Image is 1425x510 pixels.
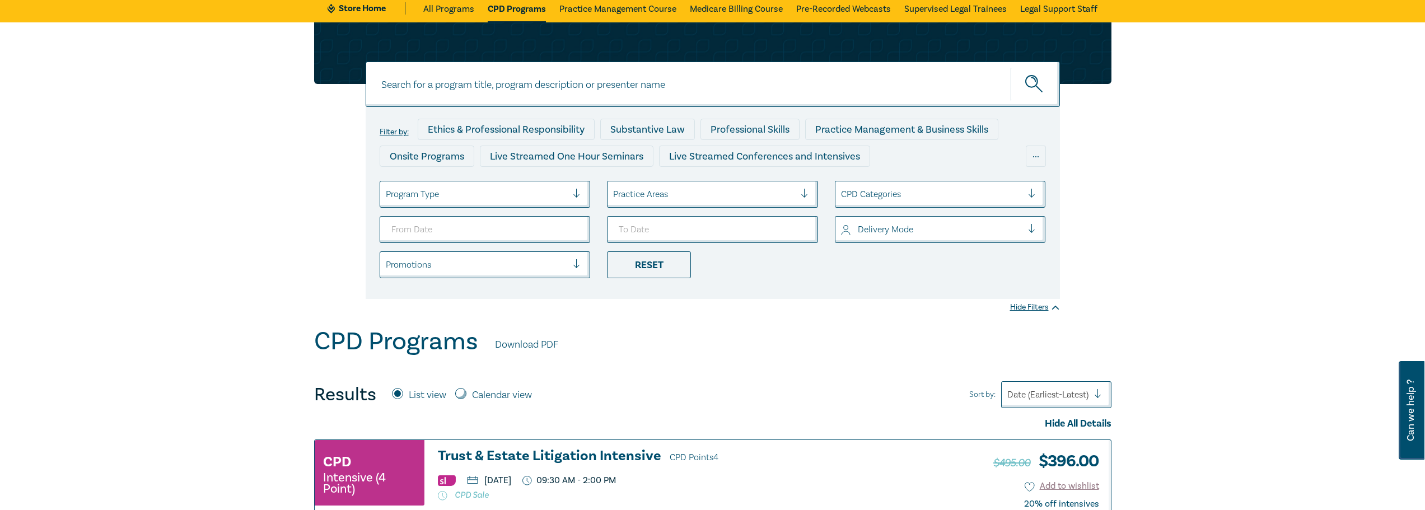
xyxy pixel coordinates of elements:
[314,327,478,356] h1: CPD Programs
[659,146,870,167] div: Live Streamed Conferences and Intensives
[409,388,446,403] label: List view
[841,223,843,236] input: select
[841,188,843,200] input: select
[1024,499,1099,509] div: 20% off intensives
[1010,302,1060,313] div: Hide Filters
[386,259,388,271] input: select
[600,119,695,140] div: Substantive Law
[438,489,898,500] p: CPD Sale
[495,338,558,352] a: Download PDF
[522,475,616,486] p: 09:30 AM - 2:00 PM
[825,172,928,194] div: National Programs
[607,251,691,278] div: Reset
[438,475,456,486] img: Substantive Law
[314,383,376,406] h4: Results
[1007,389,1010,401] input: Sort by
[380,216,591,243] input: From Date
[563,172,692,194] div: Pre-Recorded Webcasts
[697,172,820,194] div: 10 CPD Point Packages
[328,2,405,15] a: Store Home
[323,472,416,494] small: Intensive (4 Point)
[607,216,818,243] input: To Date
[380,128,409,137] label: Filter by:
[438,448,898,465] a: Trust & Estate Litigation Intensive CPD Points4
[700,119,800,140] div: Professional Skills
[480,146,653,167] div: Live Streamed One Hour Seminars
[1405,368,1416,453] span: Can we help ?
[1025,480,1099,493] button: Add to wishlist
[670,452,718,463] span: CPD Points 4
[323,452,351,472] h3: CPD
[993,456,1030,470] span: $495.00
[418,119,595,140] div: Ethics & Professional Responsibility
[472,388,532,403] label: Calendar view
[969,389,996,401] span: Sort by:
[314,417,1111,431] div: Hide All Details
[805,119,998,140] div: Practice Management & Business Skills
[438,448,898,465] h3: Trust & Estate Litigation Intensive
[366,62,1060,107] input: Search for a program title, program description or presenter name
[613,188,615,200] input: select
[1026,146,1046,167] div: ...
[380,172,557,194] div: Live Streamed Practical Workshops
[380,146,474,167] div: Onsite Programs
[467,476,511,485] p: [DATE]
[993,448,1099,474] h3: $ 396.00
[386,188,388,200] input: select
